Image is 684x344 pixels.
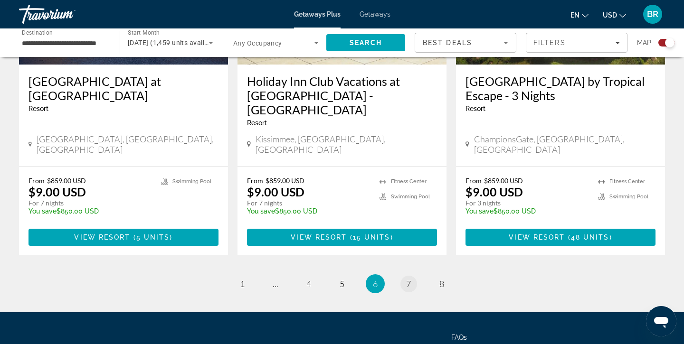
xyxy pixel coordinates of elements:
[603,11,617,19] span: USD
[423,39,472,46] span: Best Deals
[128,29,160,36] span: Start Month
[28,229,218,246] button: View Resort(5 units)
[247,119,267,127] span: Resort
[609,178,645,185] span: Fitness Center
[647,9,658,19] span: BR
[247,177,263,185] span: From
[28,105,48,112] span: Resort
[465,229,655,246] button: View Resort(48 units)
[565,233,612,241] span: ( )
[465,207,494,215] span: You save
[19,2,114,27] a: Travorium
[570,8,589,22] button: Change language
[28,207,152,215] p: $850.00 USD
[509,233,565,241] span: View Resort
[373,279,378,289] span: 6
[22,37,107,49] input: Select destination
[19,274,665,293] nav: Pagination
[646,306,676,336] iframe: Botón para iniciar la ventana de mensajería
[247,207,370,215] p: $850.00 USD
[28,74,218,102] a: [GEOGRAPHIC_DATA] at [GEOGRAPHIC_DATA]
[291,233,347,241] span: View Resort
[391,194,430,200] span: Swimming Pool
[640,4,665,24] button: User Menu
[247,229,437,246] button: View Resort(15 units)
[340,279,344,289] span: 5
[571,233,609,241] span: 48 units
[465,185,523,199] p: $9.00 USD
[28,199,152,207] p: For 7 nights
[609,194,648,200] span: Swimming Pool
[484,177,523,185] span: $859.00 USD
[391,178,427,185] span: Fitness Center
[47,177,86,185] span: $859.00 USD
[28,185,86,199] p: $9.00 USD
[350,39,382,46] span: Search
[306,279,311,289] span: 4
[128,39,220,46] span: [DATE] (1,459 units available)
[465,199,589,207] p: For 3 nights
[326,34,405,51] button: Search
[247,207,275,215] span: You save
[465,105,485,112] span: Resort
[247,74,437,117] a: Holiday Inn Club Vacations at [GEOGRAPHIC_DATA] - [GEOGRAPHIC_DATA]
[603,8,626,22] button: Change currency
[637,36,651,49] span: Map
[28,177,45,185] span: From
[465,177,482,185] span: From
[294,10,341,18] a: Getaways Plus
[451,334,467,341] a: FAQs
[22,29,53,36] span: Destination
[273,279,278,289] span: ...
[233,39,282,47] span: Any Occupancy
[406,279,411,289] span: 7
[465,74,655,102] a: [GEOGRAPHIC_DATA] by Tropical Escape - 3 Nights
[136,233,170,241] span: 5 units
[266,177,304,185] span: $859.00 USD
[570,11,579,19] span: en
[247,185,304,199] p: $9.00 USD
[37,134,218,155] span: [GEOGRAPHIC_DATA], [GEOGRAPHIC_DATA], [GEOGRAPHIC_DATA]
[474,134,655,155] span: ChampionsGate, [GEOGRAPHIC_DATA], [GEOGRAPHIC_DATA]
[439,279,444,289] span: 8
[131,233,173,241] span: ( )
[240,279,245,289] span: 1
[172,178,211,185] span: Swimming Pool
[465,207,589,215] p: $850.00 USD
[74,233,130,241] span: View Resort
[533,39,566,46] span: Filters
[360,10,390,18] a: Getaways
[247,199,370,207] p: For 7 nights
[256,134,437,155] span: Kissimmee, [GEOGRAPHIC_DATA], [GEOGRAPHIC_DATA]
[526,33,627,53] button: Filters
[353,233,390,241] span: 15 units
[347,233,393,241] span: ( )
[423,37,508,48] mat-select: Sort by
[28,207,57,215] span: You save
